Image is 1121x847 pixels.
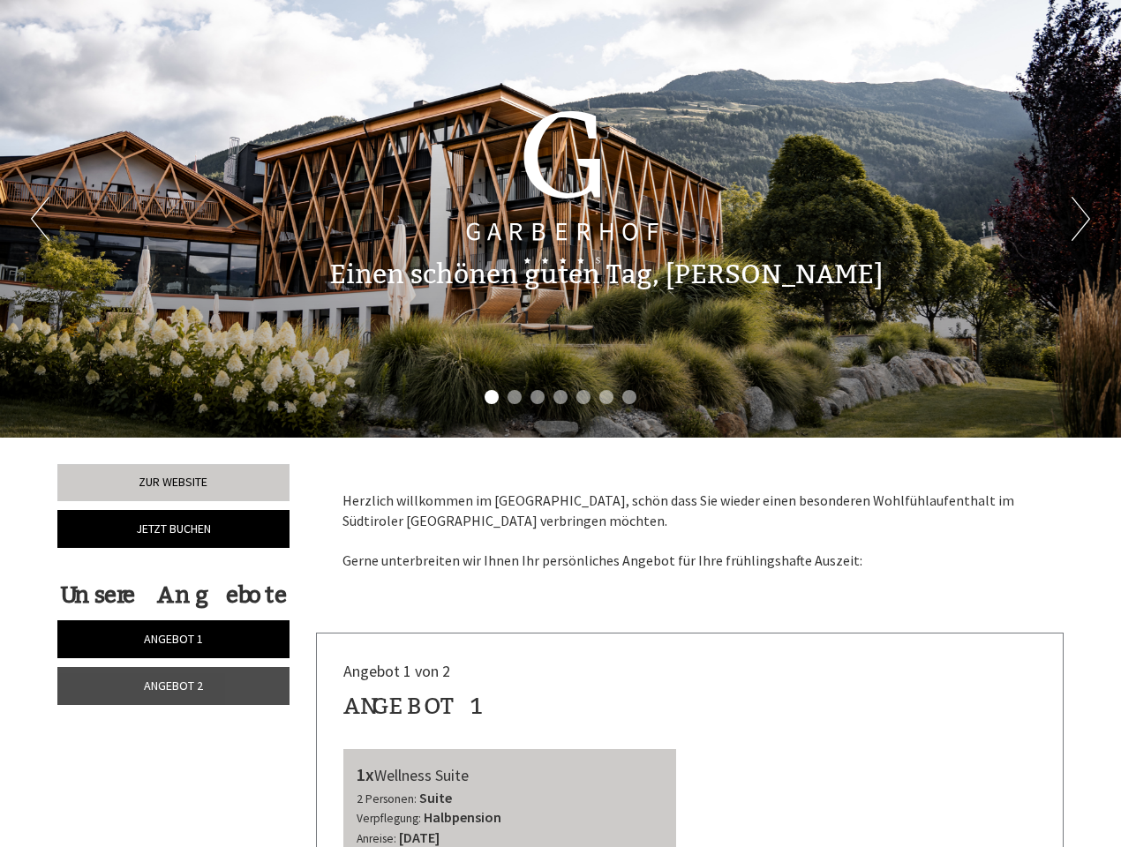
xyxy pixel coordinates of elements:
h1: Einen schönen guten Tag, [PERSON_NAME] [329,260,883,289]
div: Wellness Suite [357,762,664,788]
b: 1x [357,763,374,785]
b: Suite [419,789,452,806]
span: Angebot 2 [144,678,203,693]
small: Verpflegung: [357,811,421,826]
p: Herzlich willkommen im [GEOGRAPHIC_DATA], schön dass Sie wieder einen besonderen Wohlfühlaufentha... [342,491,1038,571]
b: Halbpension [424,808,501,826]
button: Previous [31,197,49,241]
div: Angebot 1 [343,690,485,723]
span: Angebot 1 [144,631,203,647]
a: Zur Website [57,464,290,501]
div: Unsere Angebote [57,579,290,611]
button: Next [1072,197,1090,241]
span: Angebot 1 von 2 [343,661,450,681]
small: 2 Personen: [357,791,417,806]
a: Jetzt buchen [57,510,290,548]
b: [DATE] [399,828,440,846]
small: Anreise: [357,831,396,846]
